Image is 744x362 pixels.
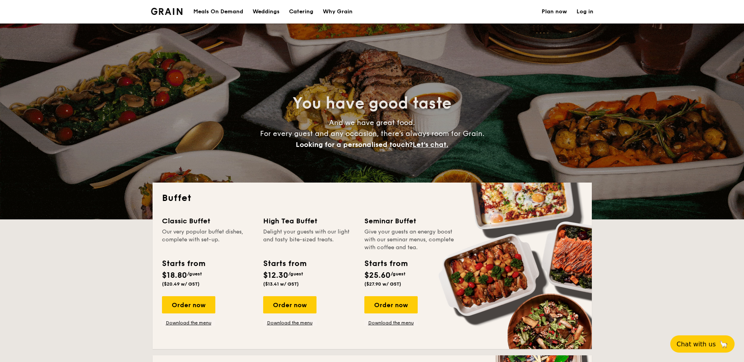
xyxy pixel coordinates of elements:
span: $25.60 [364,271,391,280]
span: /guest [288,271,303,277]
span: Looking for a personalised touch? [296,140,413,149]
button: Chat with us🦙 [670,335,735,353]
span: You have good taste [293,94,451,113]
span: $18.80 [162,271,187,280]
div: Give your guests an energy boost with our seminar menus, complete with coffee and tea. [364,228,456,252]
div: Order now [162,296,215,313]
a: Logotype [151,8,183,15]
span: /guest [391,271,406,277]
span: Let's chat. [413,140,448,149]
span: $12.30 [263,271,288,280]
span: Chat with us [677,340,716,348]
a: Download the menu [364,320,418,326]
div: Order now [263,296,317,313]
div: High Tea Buffet [263,215,355,226]
div: Delight your guests with our light and tasty bite-sized treats. [263,228,355,252]
div: Classic Buffet [162,215,254,226]
div: Our very popular buffet dishes, complete with set-up. [162,228,254,252]
span: ($20.49 w/ GST) [162,281,200,287]
span: And we have great food. For every guest and any occasion, there’s always room for Grain. [260,118,484,149]
a: Download the menu [263,320,317,326]
a: Download the menu [162,320,215,326]
img: Grain [151,8,183,15]
h2: Buffet [162,192,582,205]
div: Starts from [263,258,306,270]
div: Starts from [162,258,205,270]
div: Seminar Buffet [364,215,456,226]
div: Order now [364,296,418,313]
span: 🦙 [719,340,728,349]
div: Starts from [364,258,407,270]
span: /guest [187,271,202,277]
span: ($13.41 w/ GST) [263,281,299,287]
span: ($27.90 w/ GST) [364,281,401,287]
